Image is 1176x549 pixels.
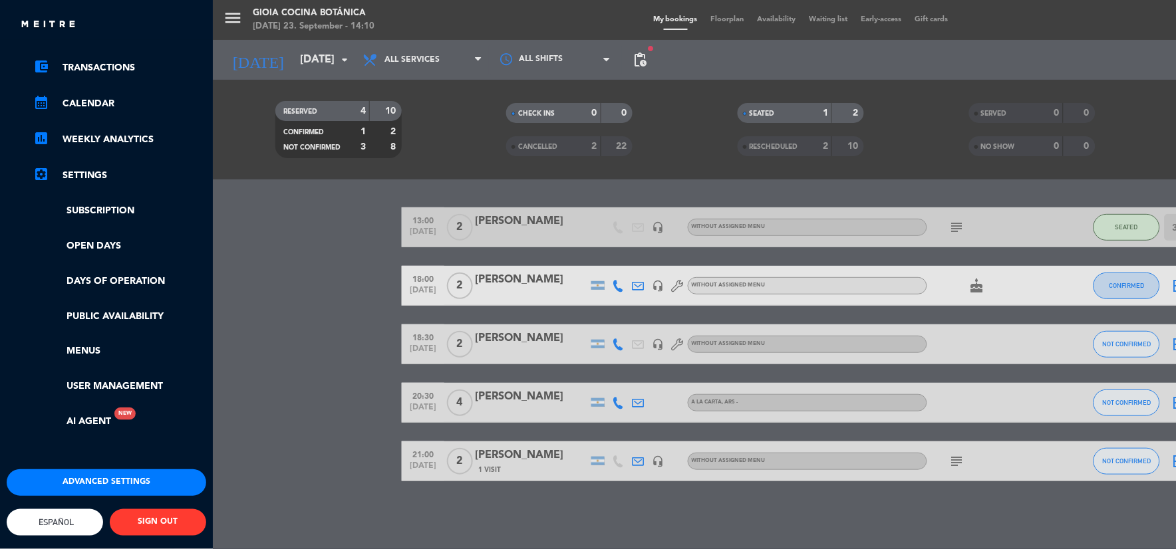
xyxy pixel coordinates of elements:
[33,96,206,112] a: calendar_monthCalendar
[33,94,49,110] i: calendar_month
[36,517,74,527] span: Español
[33,130,49,146] i: assessment
[33,309,206,324] a: Public availability
[110,509,206,536] button: SIGN OUT
[33,58,49,74] i: account_balance_wallet
[33,239,206,254] a: Open Days
[114,407,136,420] div: New
[7,469,206,496] button: Advanced settings
[33,132,206,148] a: assessmentWeekly Analytics
[33,344,206,359] a: Menus
[33,203,206,219] a: Subscription
[33,167,206,183] a: Settings
[33,166,49,182] i: settings_applications
[33,60,206,76] a: account_balance_walletTransactions
[33,274,206,289] a: Days of operation
[33,414,111,429] a: AI AgentNew
[33,379,206,394] a: User Management
[20,20,76,30] img: MEITRE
